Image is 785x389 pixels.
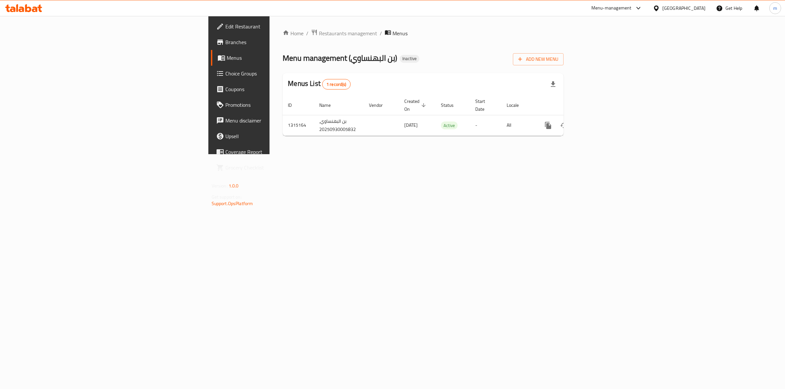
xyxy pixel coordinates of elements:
span: m [773,5,777,12]
button: Add New Menu [513,53,564,65]
th: Actions [535,95,608,115]
span: Menus [392,29,408,37]
span: Menu management ( بن البهنساوي ) [283,51,397,65]
span: ID [288,101,300,109]
a: Choice Groups [211,66,340,81]
span: Restaurants management [319,29,377,37]
a: Coupons [211,81,340,97]
span: Grocery Checklist [225,164,334,171]
span: Name [319,101,339,109]
div: Inactive [400,55,419,63]
span: 1 record(s) [323,81,350,88]
a: Promotions [211,97,340,113]
span: Vendor [369,101,391,109]
h2: Menus List [288,79,350,89]
table: enhanced table [283,95,608,136]
span: Menus [227,54,334,62]
span: Coupons [225,85,334,93]
span: Status [441,101,462,109]
li: / [380,29,382,37]
td: - [470,115,501,136]
a: Upsell [211,128,340,144]
a: Branches [211,34,340,50]
div: Export file [545,76,561,92]
span: 1.0.0 [229,182,239,190]
a: Support.OpsPlatform [212,199,253,208]
div: Menu-management [591,4,632,12]
a: Menus [211,50,340,66]
span: Created On [404,97,428,113]
a: Edit Restaurant [211,19,340,34]
span: Active [441,122,458,129]
span: Edit Restaurant [225,23,334,30]
span: Promotions [225,101,334,109]
span: Version: [212,182,228,190]
span: Choice Groups [225,70,334,77]
span: [DATE] [404,121,418,129]
div: Total records count [322,79,351,89]
span: Inactive [400,56,419,61]
a: Restaurants management [311,29,377,38]
span: Start Date [475,97,494,113]
span: Branches [225,38,334,46]
span: Coverage Report [225,148,334,156]
button: more [540,118,556,133]
span: Menu disclaimer [225,117,334,124]
button: Change Status [556,118,572,133]
td: All [501,115,535,136]
span: Locale [507,101,527,109]
a: Coverage Report [211,144,340,160]
nav: breadcrumb [283,29,564,38]
a: Menu disclaimer [211,113,340,128]
div: [GEOGRAPHIC_DATA] [662,5,706,12]
span: Get support on: [212,193,242,201]
span: Add New Menu [518,55,558,63]
span: Upsell [225,132,334,140]
a: Grocery Checklist [211,160,340,175]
